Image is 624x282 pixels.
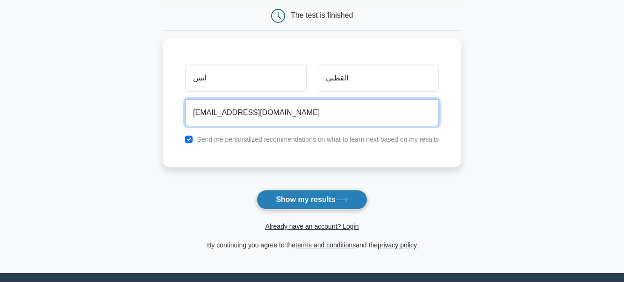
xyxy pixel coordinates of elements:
[378,241,417,249] a: privacy policy
[197,136,439,143] label: Send me personalized recommendations on what to learn next based on my results
[185,65,306,92] input: First name
[257,190,367,210] button: Show my results
[318,65,439,92] input: Last name
[185,99,439,126] input: Email
[295,241,356,249] a: terms and conditions
[157,239,467,251] div: By continuing you agree to the and the
[291,11,353,19] div: The test is finished
[265,223,359,230] a: Already have an account? Login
